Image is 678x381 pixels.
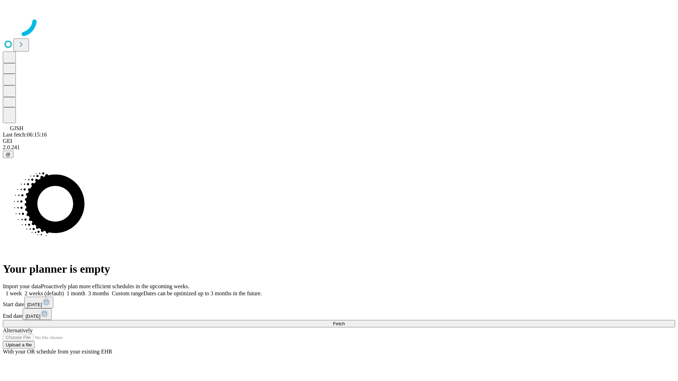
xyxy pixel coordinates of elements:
[3,320,675,327] button: Fetch
[67,290,85,296] span: 1 month
[3,151,13,158] button: @
[3,327,32,333] span: Alternatively
[23,308,52,320] button: [DATE]
[25,290,64,296] span: 2 weeks (default)
[6,152,11,157] span: @
[3,283,41,289] span: Import your data
[3,308,675,320] div: End date
[10,125,23,131] span: GJSH
[3,138,675,144] div: GEI
[41,283,189,289] span: Proactively plan more efficient schedules in the upcoming weeks.
[3,132,47,138] span: Last fetch: 06:15:16
[24,297,53,308] button: [DATE]
[88,290,109,296] span: 3 months
[27,302,42,307] span: [DATE]
[25,314,40,319] span: [DATE]
[3,144,675,151] div: 2.0.241
[112,290,143,296] span: Custom range
[3,349,112,355] span: With your OR schedule from your existing EHR
[6,290,22,296] span: 1 week
[3,341,35,349] button: Upload a file
[3,262,675,276] h1: Your planner is empty
[143,290,262,296] span: Dates can be optimized up to 3 months in the future.
[3,297,675,308] div: Start date
[333,321,345,326] span: Fetch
